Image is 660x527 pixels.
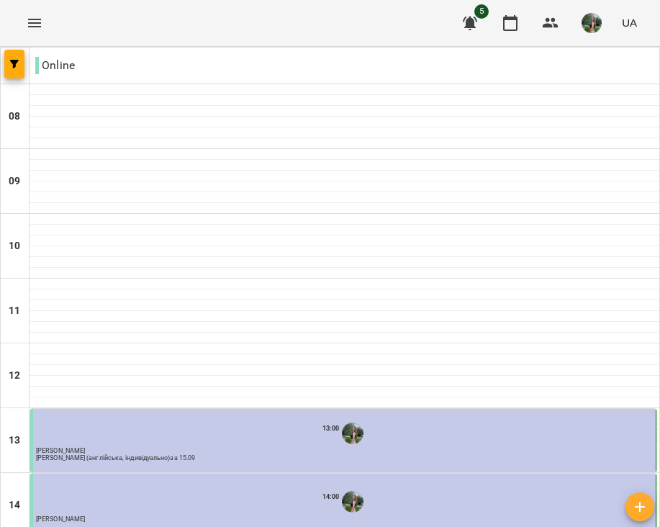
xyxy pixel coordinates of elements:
[36,447,85,454] span: [PERSON_NAME]
[9,497,20,513] h6: 14
[17,6,52,40] button: Menu
[9,433,20,449] h6: 13
[322,492,340,502] label: 14:00
[616,9,643,36] button: UA
[322,423,340,433] label: 13:00
[474,4,489,19] span: 5
[9,109,20,125] h6: 08
[342,423,363,444] img: Білокур Катерина (а)
[622,15,637,30] span: UA
[36,515,85,523] span: [PERSON_NAME]
[36,455,195,461] p: [PERSON_NAME] (англійська, індивідуально)за 15.09
[9,238,20,254] h6: 10
[9,174,20,189] h6: 09
[582,13,602,33] img: c0e52ca214e23f1dcb7d1c5ba6b1c1a3.jpeg
[625,492,654,521] button: Створити урок
[35,57,75,74] p: Online
[9,303,20,319] h6: 11
[9,368,20,384] h6: 12
[342,491,363,513] img: Білокур Катерина (а)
